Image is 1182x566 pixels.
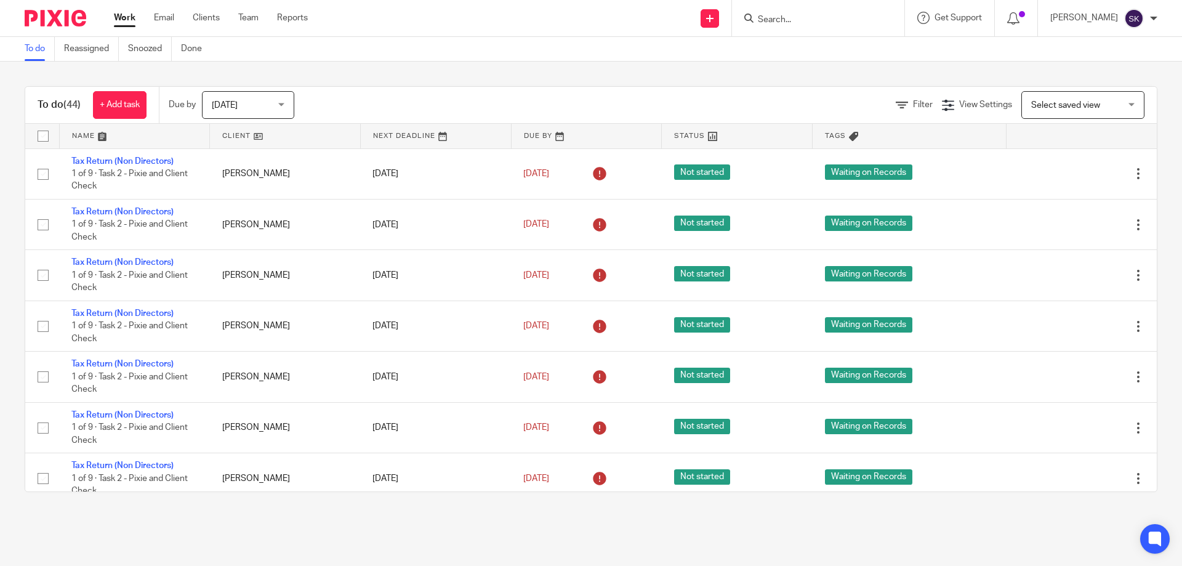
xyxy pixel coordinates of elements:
[674,317,730,333] span: Not started
[38,99,81,111] h1: To do
[913,100,933,109] span: Filter
[193,12,220,24] a: Clients
[674,368,730,383] span: Not started
[71,169,188,191] span: 1 of 9 · Task 2 - Pixie and Client Check
[25,37,55,61] a: To do
[825,132,846,139] span: Tags
[360,453,511,504] td: [DATE]
[1031,101,1100,110] span: Select saved view
[114,12,135,24] a: Work
[63,100,81,110] span: (44)
[71,258,174,267] a: Tax Return (Non Directors)
[210,402,361,453] td: [PERSON_NAME]
[523,220,549,229] span: [DATE]
[71,157,174,166] a: Tax Return (Non Directors)
[674,469,730,485] span: Not started
[523,423,549,432] span: [DATE]
[523,321,549,330] span: [DATE]
[825,419,912,434] span: Waiting on Records
[181,37,211,61] a: Done
[523,271,549,280] span: [DATE]
[210,250,361,301] td: [PERSON_NAME]
[825,469,912,485] span: Waiting on Records
[210,148,361,199] td: [PERSON_NAME]
[523,474,549,483] span: [DATE]
[277,12,308,24] a: Reports
[1050,12,1118,24] p: [PERSON_NAME]
[825,317,912,333] span: Waiting on Records
[154,12,174,24] a: Email
[935,14,982,22] span: Get Support
[64,37,119,61] a: Reassigned
[71,309,174,318] a: Tax Return (Non Directors)
[71,373,188,394] span: 1 of 9 · Task 2 - Pixie and Client Check
[523,169,549,178] span: [DATE]
[825,216,912,231] span: Waiting on Records
[523,373,549,381] span: [DATE]
[210,453,361,504] td: [PERSON_NAME]
[360,352,511,402] td: [DATE]
[169,99,196,111] p: Due by
[959,100,1012,109] span: View Settings
[757,15,867,26] input: Search
[71,271,188,293] span: 1 of 9 · Task 2 - Pixie and Client Check
[71,423,188,445] span: 1 of 9 · Task 2 - Pixie and Client Check
[674,419,730,434] span: Not started
[71,220,188,242] span: 1 of 9 · Task 2 - Pixie and Client Check
[360,250,511,301] td: [DATE]
[360,402,511,453] td: [DATE]
[71,360,174,368] a: Tax Return (Non Directors)
[210,301,361,351] td: [PERSON_NAME]
[93,91,147,119] a: + Add task
[825,368,912,383] span: Waiting on Records
[71,208,174,216] a: Tax Return (Non Directors)
[71,321,188,343] span: 1 of 9 · Task 2 - Pixie and Client Check
[825,164,912,180] span: Waiting on Records
[674,164,730,180] span: Not started
[71,461,174,470] a: Tax Return (Non Directors)
[238,12,259,24] a: Team
[210,352,361,402] td: [PERSON_NAME]
[25,10,86,26] img: Pixie
[212,101,238,110] span: [DATE]
[674,216,730,231] span: Not started
[674,266,730,281] span: Not started
[71,474,188,496] span: 1 of 9 · Task 2 - Pixie and Client Check
[360,301,511,351] td: [DATE]
[210,199,361,249] td: [PERSON_NAME]
[128,37,172,61] a: Snoozed
[825,266,912,281] span: Waiting on Records
[360,199,511,249] td: [DATE]
[360,148,511,199] td: [DATE]
[1124,9,1144,28] img: svg%3E
[71,411,174,419] a: Tax Return (Non Directors)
